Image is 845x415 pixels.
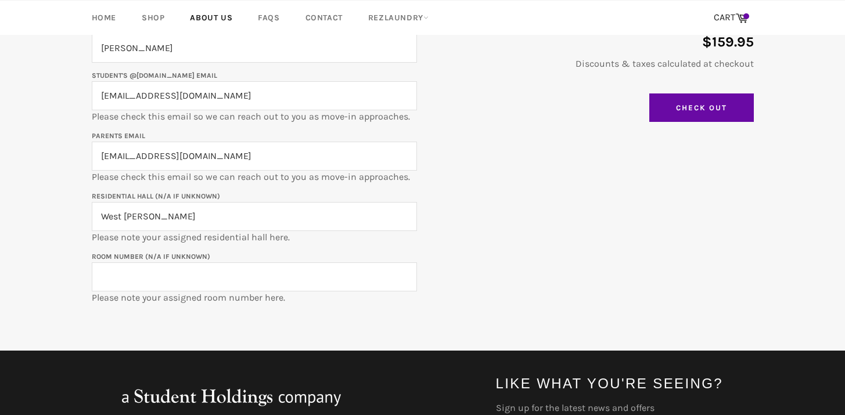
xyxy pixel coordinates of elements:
p: Please check this email so we can reach out to you as move-in approaches. [92,129,417,183]
label: Student's @[DOMAIN_NAME] email [92,71,217,80]
p: Please check this email so we can reach out to you as move-in approaches. [92,68,417,123]
a: About Us [178,1,244,35]
p: $159.95 [429,33,754,52]
a: Home [80,1,128,35]
a: FAQs [246,1,291,35]
a: Shop [130,1,176,35]
label: Room Number (N/A if unknown) [92,252,210,261]
label: Residential Hall (N/A if unknown) [92,192,220,200]
label: Parents email [92,132,145,140]
a: CART [708,6,754,30]
input: Check Out [649,93,754,122]
p: Discounts & taxes calculated at checkout [429,57,754,70]
label: Sign up for the latest news and offers [496,402,754,414]
a: RezLaundry [357,1,440,35]
a: Contact [294,1,354,35]
p: Please note your assigned room number here. [92,250,417,304]
p: Please note your assigned residential hall here. [92,189,417,244]
h4: Like what you're seeing? [496,374,754,393]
